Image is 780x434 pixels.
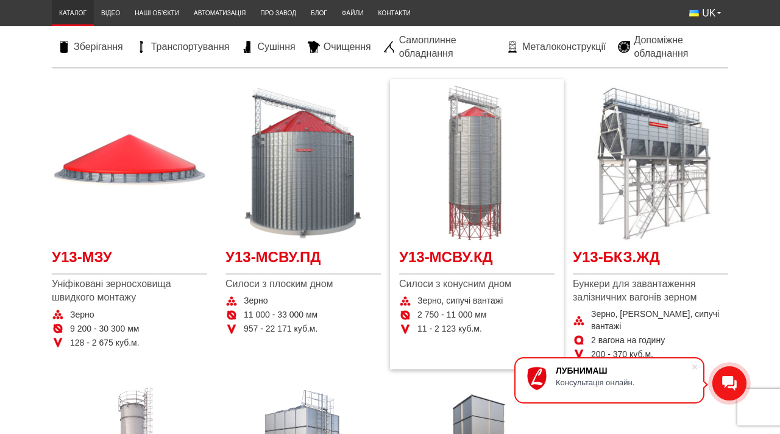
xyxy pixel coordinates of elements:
span: Транспортування [151,40,230,54]
a: Детальніше У13-МЗУ [52,85,207,241]
span: Уніфіковані зерносховища швидкого монтажу [52,277,207,305]
span: UK [702,7,715,20]
a: Детальніше У13-МСВУ.ПД [225,85,381,241]
div: Консультація онлайн. [556,378,691,387]
span: Допоміжне обладнання [634,34,722,61]
a: Детальніше У13-МСВУ.КД [399,85,555,241]
span: Зерно, [PERSON_NAME], сипучі вантажі [591,308,728,332]
span: Самоплинне обладнання [399,34,494,61]
div: ЛУБНИМАШ [556,366,691,375]
a: Сушіння [235,40,301,54]
a: Каталог [52,3,94,23]
a: Детальніше У13-БКЗ.ЖД [573,85,728,241]
span: Силоси з плоским дном [225,277,381,291]
a: Відео [94,3,127,23]
button: UK [682,3,728,24]
span: 9 200 - 30 300 мм [70,323,139,335]
a: Транспортування [129,40,236,54]
span: 11 000 - 33 000 мм [244,309,317,321]
span: Зерно [70,309,94,321]
a: Наші об’єкти [127,3,186,23]
span: Бункери для завантаження залізничних вагонів зерном [573,277,728,305]
span: 957 - 22 171 куб.м. [244,323,317,335]
span: 128 - 2 675 куб.м. [70,337,140,349]
a: Файли [335,3,371,23]
span: Зерно [244,295,268,307]
a: Автоматизація [186,3,253,23]
a: У13-БКЗ.ЖД [573,247,728,274]
a: Допоміжне обладнання [612,34,728,61]
a: Металоконструкції [500,40,612,54]
a: Очищення [302,40,377,54]
span: Сушіння [257,40,295,54]
a: У13-МЗУ [52,247,207,274]
span: 200 - 370 куб.м. [591,349,653,361]
span: Очищення [324,40,371,54]
a: Контакти [370,3,417,23]
a: У13-МСВУ.КД [399,247,555,274]
span: Металоконструкції [522,40,606,54]
a: Самоплинне обладнання [377,34,500,61]
a: Зберігання [52,40,129,54]
a: Про завод [253,3,303,23]
a: У13-МСВУ.ПД [225,247,381,274]
span: 11 - 2 123 куб.м. [417,323,482,335]
span: Силоси з конусним дном [399,277,555,291]
img: Українська [689,10,699,16]
span: Зерно, сипучі вантажі [417,295,503,307]
span: Зберігання [74,40,123,54]
span: 2 750 - 11 000 мм [417,309,486,321]
span: 2 вагона на годину [591,335,665,347]
a: Блог [303,3,335,23]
